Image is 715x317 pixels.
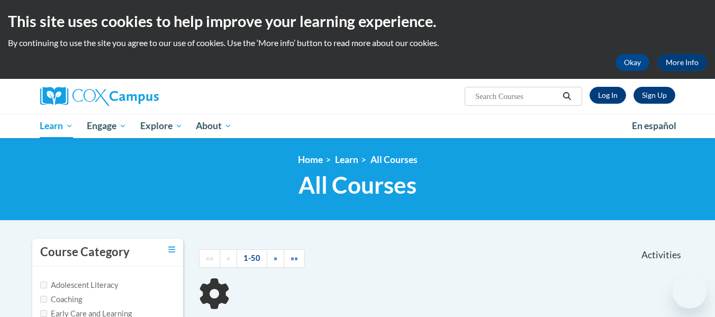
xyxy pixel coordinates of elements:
[168,244,175,256] a: Toggle collapse
[87,120,126,132] span: Engage
[40,120,73,132] span: Learn
[189,114,239,138] a: About
[8,11,707,32] h2: This site uses cookies to help improve your learning experience.
[40,279,119,291] label: Adolescent Literacy
[267,249,284,268] a: Next
[24,114,691,138] div: Main menu
[8,37,707,49] p: By continuing to use the site you agree to our use of cookies. Use the ‘More info’ button to read...
[33,114,80,138] a: Learn
[237,249,267,268] a: 1-50
[616,54,649,71] button: Okay
[370,154,418,165] a: All Courses
[40,244,130,260] h3: Course Category
[40,296,47,303] input: Checkbox for Options
[474,90,559,103] input: Search Courses
[335,154,358,165] a: Learn
[140,120,183,132] span: Explore
[559,90,575,103] button: Search
[274,253,277,262] span: »
[133,114,189,138] a: Explore
[206,253,213,262] span: ««
[40,310,47,317] input: Checkbox for Options
[291,253,298,262] span: »»
[625,115,683,137] a: En español
[657,54,707,71] a: More Info
[80,114,133,138] a: Engage
[298,154,323,165] a: Home
[632,120,676,131] span: En español
[298,171,417,199] span: All Courses
[641,249,681,261] span: Activities
[40,87,241,106] a: Cox Campus
[40,294,82,305] label: Coaching
[590,87,626,104] a: Log In
[220,249,237,268] a: Previous
[199,249,220,268] a: Begining
[40,282,47,288] input: Checkbox for Options
[40,87,159,106] img: Cox Campus
[673,275,707,309] iframe: Button to launch messaging window
[196,120,232,132] span: About
[633,87,675,104] a: Register
[284,249,305,268] a: End
[227,253,230,262] span: «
